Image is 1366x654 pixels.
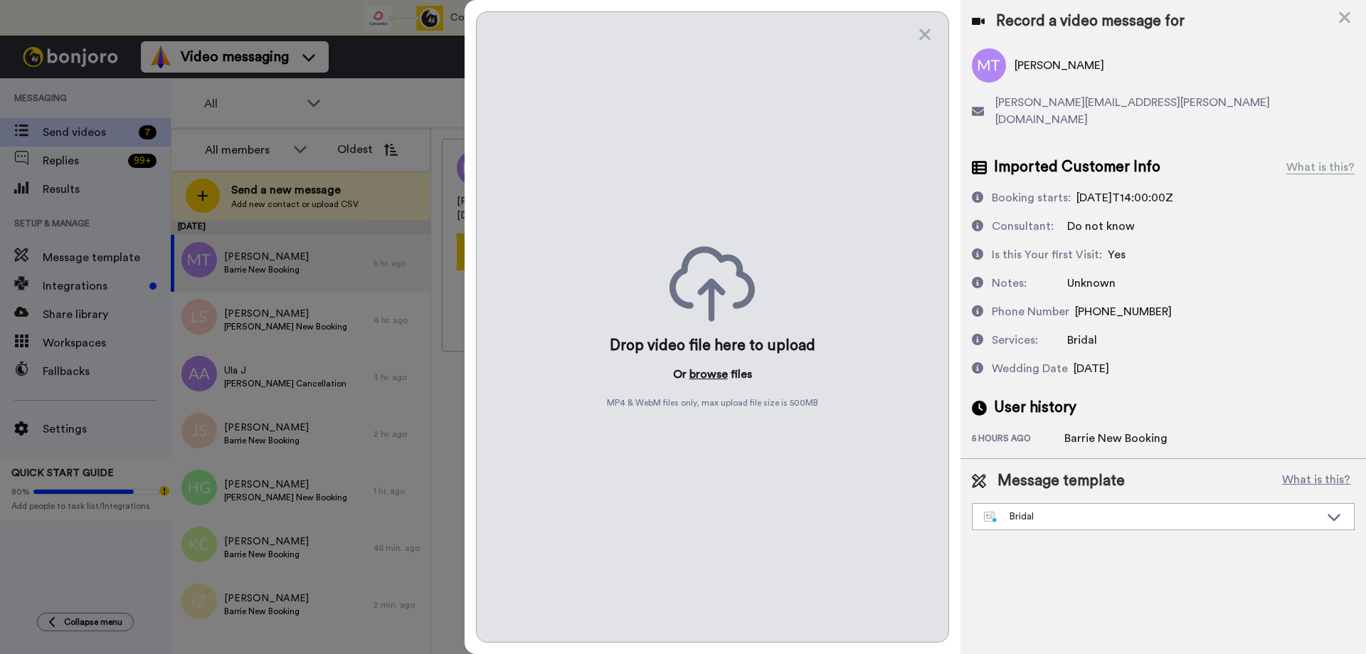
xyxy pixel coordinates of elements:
[1067,221,1135,232] span: Do not know
[610,336,815,356] div: Drop video file here to upload
[1074,363,1109,374] span: [DATE]
[1278,470,1355,492] button: What is this?
[1108,249,1126,260] span: Yes
[992,360,1068,377] div: Wedding Date
[994,397,1076,418] span: User history
[997,470,1125,492] span: Message template
[1067,334,1097,346] span: Bridal
[992,303,1069,320] div: Phone Number
[1286,159,1355,176] div: What is this?
[994,157,1160,178] span: Imported Customer Info
[992,218,1054,235] div: Consultant:
[984,510,1320,524] div: Bridal
[992,189,1071,206] div: Booking starts:
[992,246,1102,263] div: Is this Your first Visit:
[984,512,997,523] img: nextgen-template.svg
[972,433,1064,447] div: 5 hours ago
[992,332,1038,349] div: Services:
[992,275,1027,292] div: Notes:
[1076,192,1173,204] span: [DATE]T14:00:00Z
[1075,306,1172,317] span: [PHONE_NUMBER]
[607,397,818,408] span: MP4 & WebM files only, max upload file size is 500 MB
[689,366,728,383] button: browse
[1067,278,1116,289] span: Unknown
[1064,430,1168,447] div: Barrie New Booking
[673,366,752,383] p: Or files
